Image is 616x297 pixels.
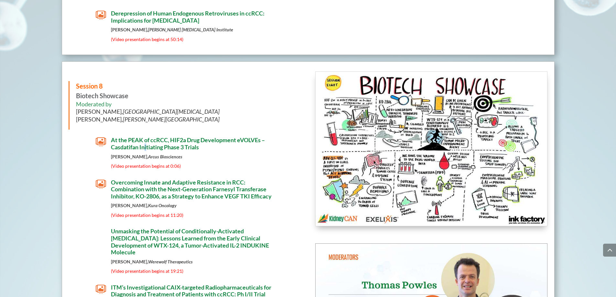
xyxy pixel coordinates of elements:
[111,228,269,256] span: Unmasking the Potential of Conditionally-Activated [MEDICAL_DATA]: Lessons Learned from the Early...
[111,203,177,208] strong: [PERSON_NAME],
[96,179,106,189] span: 
[76,82,128,100] strong: Biotech Showcase
[123,116,220,123] i: [PERSON_NAME][GEOGRAPHIC_DATA]
[96,137,106,147] span: 
[111,10,265,24] span: Derepression of Human Endogenous Retroviruses in ccRCC: Implications for [MEDICAL_DATA]
[148,203,177,208] em: Kura Oncology
[111,268,183,274] span: (Video presentation begins at 19:21)
[111,27,233,32] strong: [PERSON_NAME],
[111,136,265,151] span: At the PEAK of ccRCC, HIF2a Drug Development eVOLVEs – Casdatifan Initiating Phase 3 Trials
[111,163,181,169] span: (Video presentation begins at 0:06)
[148,259,193,264] em: Werewolf Therapeutics
[96,284,106,294] span: 
[96,10,106,20] span: 
[76,82,103,90] span: Session 8
[96,228,106,238] span: 
[316,72,547,226] img: KidneyCAN_Ink Factory_Board Session 8
[111,179,272,200] span: Overcoming Innate and Adaptive Resistance in RCC: Combination with the Next-Generation Farnesyl T...
[76,101,295,126] h6: Moderated by
[111,259,193,264] strong: [PERSON_NAME],
[111,37,183,42] span: (Video presentation begins at 50:14)
[111,212,183,218] span: (Video presentation begins at 11:20)
[148,154,182,159] em: Arcus Biosciences
[148,27,233,32] em: [PERSON_NAME] [MEDICAL_DATA] Institute
[76,108,220,122] span: [PERSON_NAME], [PERSON_NAME],
[111,154,182,159] strong: [PERSON_NAME],
[123,108,220,115] i: [GEOGRAPHIC_DATA][MEDICAL_DATA]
